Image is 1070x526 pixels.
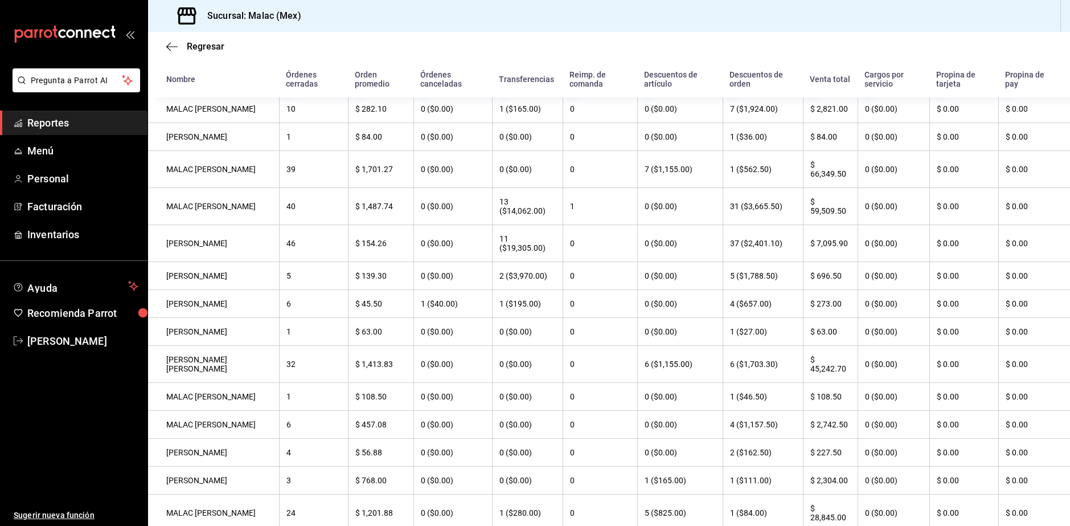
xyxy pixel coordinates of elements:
[148,467,279,495] th: [PERSON_NAME]
[148,61,279,97] th: Nombre
[563,467,637,495] th: 0
[279,318,348,346] th: 1
[27,199,138,214] span: Facturación
[637,151,723,188] th: 7 ($1,155.00)
[348,95,413,123] th: $ 282.10
[279,439,348,467] th: 4
[929,188,998,225] th: $ 0.00
[492,123,563,151] th: 0 ($0.00)
[723,262,803,290] th: 5 ($1,788.50)
[348,411,413,439] th: $ 457.08
[723,123,803,151] th: 1 ($36.00)
[413,151,492,188] th: 0 ($0.00)
[187,41,224,52] span: Regresar
[998,123,1070,151] th: $ 0.00
[998,262,1070,290] th: $ 0.00
[348,123,413,151] th: $ 84.00
[279,383,348,411] th: 1
[723,346,803,383] th: 6 ($1,703.30)
[998,383,1070,411] th: $ 0.00
[563,318,637,346] th: 0
[929,290,998,318] th: $ 0.00
[929,467,998,495] th: $ 0.00
[803,318,858,346] th: $ 63.00
[348,225,413,262] th: $ 154.26
[13,68,140,92] button: Pregunta a Parrot AI
[279,225,348,262] th: 46
[413,61,492,97] th: Órdenes canceladas
[803,346,858,383] th: $ 45,242.70
[858,61,929,97] th: Cargos por servicio
[148,188,279,225] th: MALAC [PERSON_NAME]
[637,318,723,346] th: 0 ($0.00)
[858,262,929,290] th: 0 ($0.00)
[413,383,492,411] th: 0 ($0.00)
[563,262,637,290] th: 0
[148,225,279,262] th: [PERSON_NAME]
[492,411,563,439] th: 0 ($0.00)
[858,439,929,467] th: 0 ($0.00)
[14,509,138,521] span: Sugerir nueva función
[492,346,563,383] th: 0 ($0.00)
[637,467,723,495] th: 1 ($165.00)
[803,225,858,262] th: $ 7,095.90
[998,411,1070,439] th: $ 0.00
[723,467,803,495] th: 1 ($111.00)
[563,411,637,439] th: 0
[998,151,1070,188] th: $ 0.00
[492,467,563,495] th: 0 ($0.00)
[413,439,492,467] th: 0 ($0.00)
[929,318,998,346] th: $ 0.00
[998,439,1070,467] th: $ 0.00
[803,290,858,318] th: $ 273.00
[998,188,1070,225] th: $ 0.00
[413,290,492,318] th: 1 ($40.00)
[998,467,1070,495] th: $ 0.00
[148,95,279,123] th: MALAC [PERSON_NAME]
[637,95,723,123] th: 0 ($0.00)
[27,227,138,242] span: Inventarios
[929,439,998,467] th: $ 0.00
[637,383,723,411] th: 0 ($0.00)
[492,318,563,346] th: 0 ($0.00)
[723,225,803,262] th: 37 ($2,401.10)
[279,411,348,439] th: 6
[348,262,413,290] th: $ 139.30
[723,290,803,318] th: 4 ($657.00)
[27,115,138,131] span: Reportes
[803,188,858,225] th: $ 59,509.50
[148,346,279,383] th: [PERSON_NAME] [PERSON_NAME]
[279,346,348,383] th: 32
[929,95,998,123] th: $ 0.00
[148,151,279,188] th: MALAC [PERSON_NAME]
[723,61,803,97] th: Descuentos de orden
[637,225,723,262] th: 0 ($0.00)
[148,262,279,290] th: [PERSON_NAME]
[803,411,858,439] th: $ 2,742.50
[27,333,138,349] span: [PERSON_NAME]
[637,411,723,439] th: 0 ($0.00)
[929,411,998,439] th: $ 0.00
[492,61,563,97] th: Transferencias
[348,439,413,467] th: $ 56.88
[413,467,492,495] th: 0 ($0.00)
[998,225,1070,262] th: $ 0.00
[723,383,803,411] th: 1 ($46.50)
[563,439,637,467] th: 0
[279,123,348,151] th: 1
[413,123,492,151] th: 0 ($0.00)
[998,290,1070,318] th: $ 0.00
[27,171,138,186] span: Personal
[637,123,723,151] th: 0 ($0.00)
[637,439,723,467] th: 0 ($0.00)
[413,318,492,346] th: 0 ($0.00)
[723,151,803,188] th: 1 ($562.50)
[148,439,279,467] th: [PERSON_NAME]
[803,262,858,290] th: $ 696.50
[563,346,637,383] th: 0
[723,411,803,439] th: 4 ($1,157.50)
[563,95,637,123] th: 0
[279,467,348,495] th: 3
[858,95,929,123] th: 0 ($0.00)
[563,225,637,262] th: 0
